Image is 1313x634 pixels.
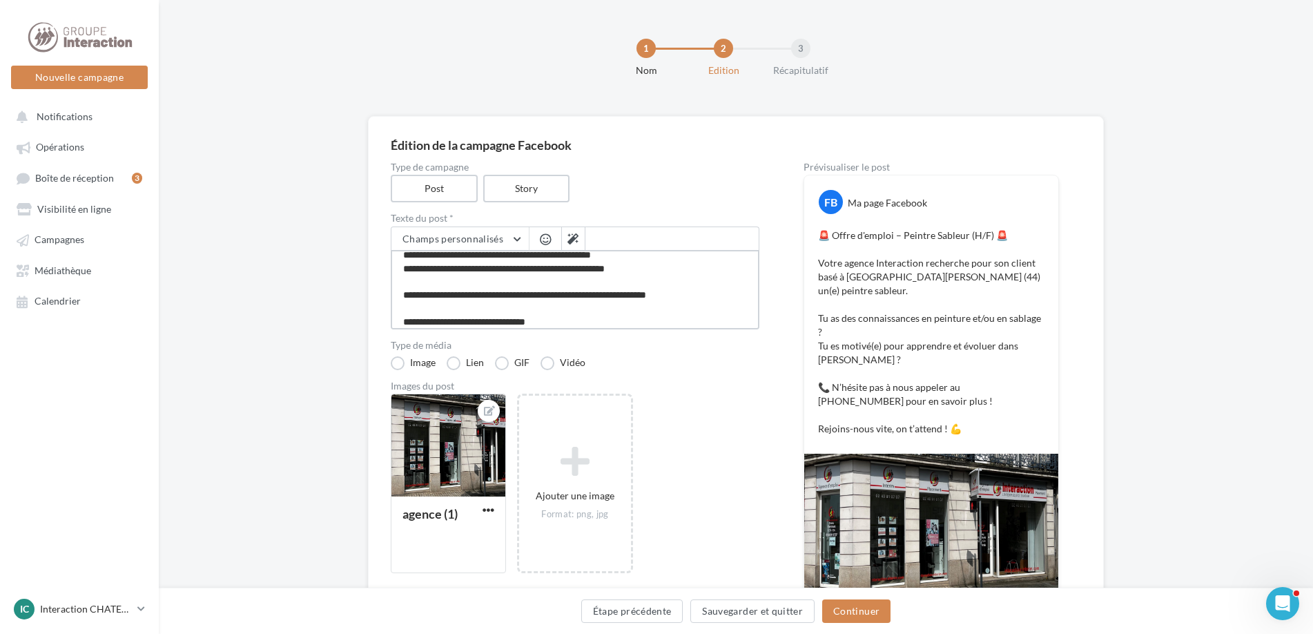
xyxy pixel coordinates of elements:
[822,599,891,623] button: Continuer
[35,234,84,246] span: Campagnes
[636,39,656,58] div: 1
[447,356,484,370] label: Lien
[391,213,759,223] label: Texte du post *
[495,356,529,370] label: GIF
[11,66,148,89] button: Nouvelle campagne
[391,340,759,350] label: Type de média
[818,229,1044,436] p: 🚨 Offre d'emploi – Peintre Sableur (H/F) 🚨 Votre agence Interaction recherche pour son client bas...
[36,142,84,153] span: Opérations
[37,111,93,122] span: Notifications
[391,139,1081,151] div: Édition de la campagne Facebook
[848,196,927,210] div: Ma page Facebook
[8,104,145,128] button: Notifications
[483,175,570,202] label: Story
[8,165,150,191] a: Boîte de réception3
[541,356,585,370] label: Vidéo
[391,175,478,202] label: Post
[791,39,810,58] div: 3
[391,227,529,251] button: Champs personnalisés
[819,190,843,214] div: FB
[1266,587,1299,620] iframe: Intercom live chat
[391,381,759,391] div: Images du post
[714,39,733,58] div: 2
[690,599,815,623] button: Sauvegarder et quitter
[581,599,683,623] button: Étape précédente
[35,265,91,276] span: Médiathèque
[8,196,150,221] a: Visibilité en ligne
[402,233,503,244] span: Champs personnalisés
[8,288,150,313] a: Calendrier
[679,64,768,77] div: Edition
[402,506,458,521] div: agence (1)
[757,64,845,77] div: Récapitulatif
[37,203,111,215] span: Visibilité en ligne
[35,172,114,184] span: Boîte de réception
[40,602,132,616] p: Interaction CHATEAUBRIANT
[391,356,436,370] label: Image
[391,162,759,172] label: Type de campagne
[11,596,148,622] a: IC Interaction CHATEAUBRIANT
[602,64,690,77] div: Nom
[20,602,29,616] span: IC
[8,227,150,251] a: Campagnes
[8,134,150,159] a: Opérations
[804,162,1059,172] div: Prévisualiser le post
[132,173,142,184] div: 3
[35,296,81,307] span: Calendrier
[8,258,150,282] a: Médiathèque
